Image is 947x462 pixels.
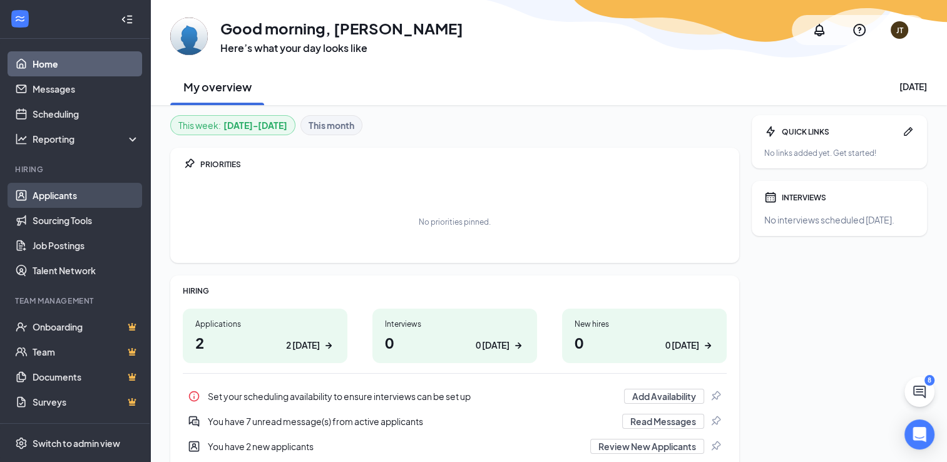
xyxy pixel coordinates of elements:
div: You have 2 new applicants [183,434,727,459]
div: You have 7 unread message(s) from active applicants [208,415,615,428]
h1: Good morning, [PERSON_NAME] [220,18,463,39]
svg: Collapse [121,13,133,26]
div: Open Intercom Messenger [904,419,934,449]
svg: Notifications [812,23,827,38]
svg: WorkstreamLogo [14,13,26,25]
div: PRIORITIES [200,159,727,170]
a: New hires00 [DATE]ArrowRight [562,309,727,363]
button: Read Messages [622,414,704,429]
div: You have 2 new applicants [208,440,583,453]
a: Interviews00 [DATE]ArrowRight [372,309,537,363]
svg: Calendar [764,191,777,203]
svg: Pin [709,440,722,453]
div: [DATE] [899,80,927,93]
button: Review New Applicants [590,439,704,454]
div: Interviews [385,319,525,329]
svg: Pen [902,125,914,138]
b: This month [309,118,354,132]
div: JT [896,25,903,36]
h2: My overview [183,79,252,95]
a: Home [33,51,140,76]
b: [DATE] - [DATE] [223,118,287,132]
a: InfoSet your scheduling availability to ensure interviews can be set upAdd AvailabilityPin [183,384,727,409]
svg: QuestionInfo [852,23,867,38]
svg: Pin [709,415,722,428]
div: HIRING [183,285,727,296]
div: 0 [DATE] [665,339,699,352]
div: No interviews scheduled [DATE]. [764,213,914,226]
div: Hiring [15,164,137,175]
a: Applications22 [DATE]ArrowRight [183,309,347,363]
svg: Info [188,390,200,403]
svg: ArrowRight [512,339,525,352]
div: 2 [DATE] [286,339,320,352]
button: Add Availability [624,389,704,404]
div: Switch to admin view [33,437,120,449]
a: Messages [33,76,140,101]
a: Scheduling [33,101,140,126]
svg: Bolt [764,125,777,138]
svg: UserEntity [188,440,200,453]
svg: Settings [15,437,28,449]
div: No links added yet. Get started! [764,148,914,158]
div: INTERVIEWS [782,192,914,203]
div: Set your scheduling availability to ensure interviews can be set up [208,390,617,403]
h1: 0 [575,332,714,353]
div: 0 [DATE] [476,339,509,352]
svg: Pin [183,158,195,170]
div: This week : [178,118,287,132]
div: Applications [195,319,335,329]
a: Talent Network [33,258,140,283]
svg: ArrowRight [702,339,714,352]
a: SurveysCrown [33,389,140,414]
svg: ChatActive [912,384,927,399]
h1: 0 [385,332,525,353]
h3: Here’s what your day looks like [220,41,463,55]
a: TeamCrown [33,339,140,364]
svg: Analysis [15,133,28,145]
img: Jay Thoreson [170,18,208,55]
div: Team Management [15,295,137,306]
a: DocumentsCrown [33,364,140,389]
svg: Pin [709,390,722,403]
svg: ArrowRight [322,339,335,352]
div: You have 7 unread message(s) from active applicants [183,409,727,434]
div: New hires [575,319,714,329]
div: Set your scheduling availability to ensure interviews can be set up [183,384,727,409]
a: OnboardingCrown [33,314,140,339]
div: Reporting [33,133,140,145]
a: DoubleChatActiveYou have 7 unread message(s) from active applicantsRead MessagesPin [183,409,727,434]
button: ChatActive [904,377,934,407]
a: Job Postings [33,233,140,258]
a: Applicants [33,183,140,208]
h1: 2 [195,332,335,353]
a: Sourcing Tools [33,208,140,233]
div: 8 [924,375,934,386]
div: No priorities pinned. [419,217,491,227]
a: UserEntityYou have 2 new applicantsReview New ApplicantsPin [183,434,727,459]
div: QUICK LINKS [782,126,897,137]
svg: DoubleChatActive [188,415,200,428]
